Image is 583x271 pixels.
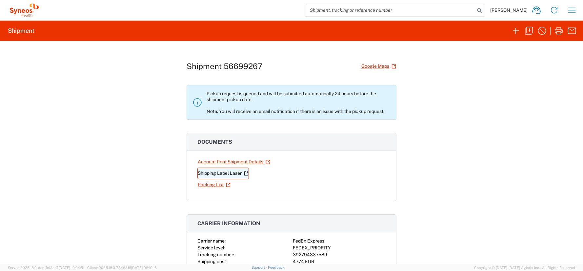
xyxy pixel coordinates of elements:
div: 47.74 EUR [293,258,386,265]
div: 392794337589 [293,251,386,258]
a: Packing List [197,179,231,190]
span: Client: 2025.18.0-7346316 [87,266,157,270]
a: Account Print Shipment Details [197,156,271,168]
a: Shipping Label Laser [197,168,249,179]
span: Shipping cost [197,259,226,264]
p: Pickup request is queued and will be submitted automatically 24 hours before the shipment pickup ... [207,91,391,114]
span: [PERSON_NAME] [490,7,528,13]
span: Tracking number: [197,252,234,257]
span: Copyright © [DATE]-[DATE] Agistix Inc., All Rights Reserved [474,265,575,271]
span: Documents [197,139,232,145]
span: [DATE] 08:10:16 [131,266,157,270]
input: Shipment, tracking or reference number [305,4,475,16]
a: Google Maps [361,61,396,72]
h2: Shipment [8,27,34,35]
a: Support [251,265,268,269]
span: [DATE] 10:04:51 [59,266,84,270]
a: Feedback [268,265,285,269]
div: FedEx Express [293,238,386,244]
div: FEDEX_PRIORITY [293,244,386,251]
span: Service level: [197,245,225,250]
span: Server: 2025.18.0-daa1fe12ee7 [8,266,84,270]
span: Carrier information [197,220,260,226]
span: Carrier name: [197,238,226,244]
h1: Shipment 56699267 [187,62,262,71]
